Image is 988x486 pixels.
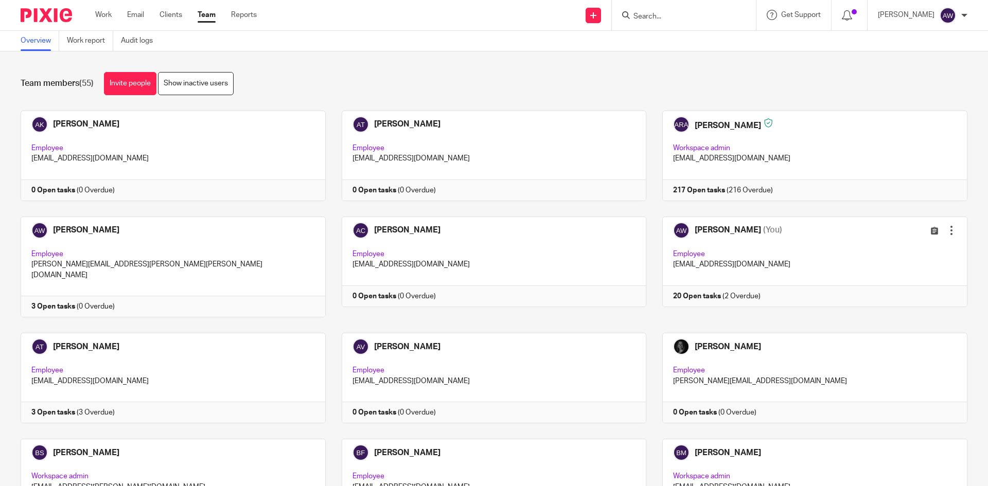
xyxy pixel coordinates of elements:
[67,31,113,51] a: Work report
[781,11,821,19] span: Get Support
[21,8,72,22] img: Pixie
[104,72,156,95] a: Invite people
[95,10,112,20] a: Work
[940,7,956,24] img: svg%3E
[121,31,161,51] a: Audit logs
[127,10,144,20] a: Email
[21,78,94,89] h1: Team members
[160,10,182,20] a: Clients
[878,10,934,20] p: [PERSON_NAME]
[21,31,59,51] a: Overview
[632,12,725,22] input: Search
[79,79,94,87] span: (55)
[198,10,216,20] a: Team
[158,72,234,95] a: Show inactive users
[231,10,257,20] a: Reports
